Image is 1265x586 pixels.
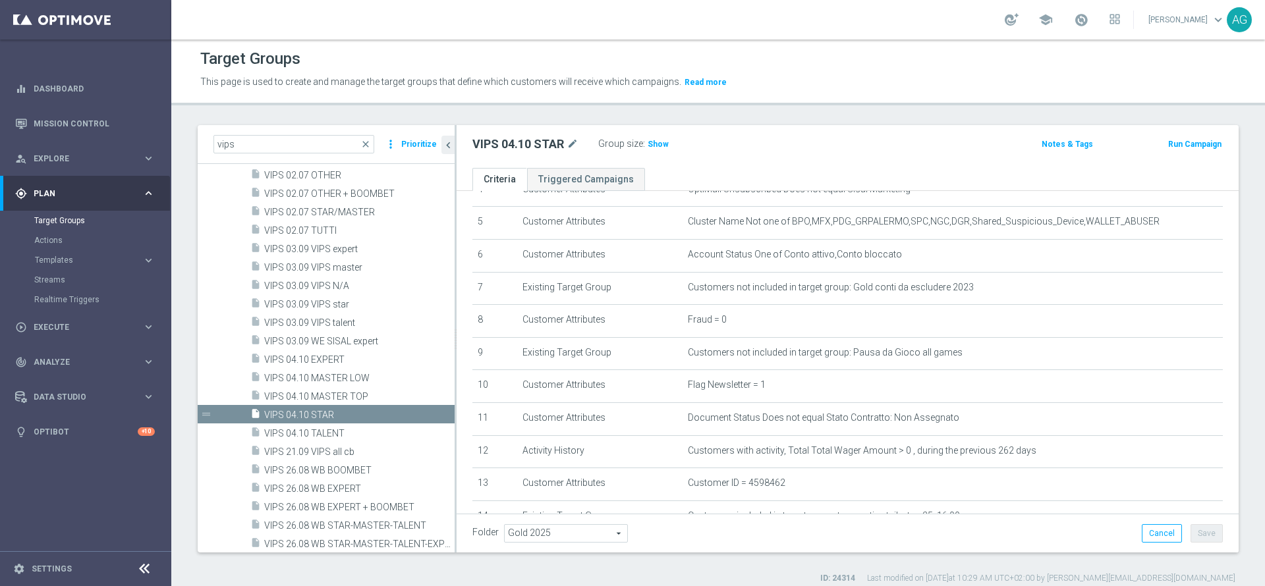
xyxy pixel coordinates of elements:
[517,272,683,305] td: Existing Target Group
[15,426,27,438] i: lightbulb
[250,390,261,405] i: insert_drive_file
[472,435,517,468] td: 12
[472,207,517,240] td: 5
[867,573,1235,584] label: Last modified on [DATE] at 10:29 AM UTC+02:00 by [PERSON_NAME][EMAIL_ADDRESS][DOMAIN_NAME]
[15,153,142,165] div: Explore
[14,188,155,199] button: gps_fixed Plan keyboard_arrow_right
[1040,137,1094,151] button: Notes & Tags
[688,249,902,260] span: Account Status One of Conto attivo,Conto bloccato
[1227,7,1252,32] div: AG
[264,446,455,458] span: VIPS 21.09 VIPS all cb
[34,230,170,250] div: Actions
[264,483,455,494] span: VIPS 26.08 WB EXPERT
[15,414,155,449] div: Optibot
[14,392,155,402] button: Data Studio keyboard_arrow_right
[472,468,517,501] td: 13
[250,464,261,479] i: insert_drive_file
[34,358,142,366] span: Analyze
[250,371,261,386] i: insert_drive_file
[142,321,155,333] i: keyboard_arrow_right
[250,537,261,552] i: insert_drive_file
[34,275,137,285] a: Streams
[264,373,455,384] span: VIPS 04.10 MASTER LOW
[34,155,142,163] span: Explore
[264,354,455,365] span: VIPS 04.10 EXPERT
[688,445,1036,456] span: Customers with activity, Total Total Wager Amount > 0 , during the previous 262 days
[472,136,564,152] h2: VIPS 04.10 STAR
[1147,10,1227,30] a: [PERSON_NAME]keyboard_arrow_down
[213,135,374,153] input: Quick find group or folder
[142,390,155,403] i: keyboard_arrow_right
[15,188,142,200] div: Plan
[14,153,155,164] button: person_search Explore keyboard_arrow_right
[1167,137,1223,151] button: Run Campaign
[14,357,155,367] button: track_changes Analyze keyboard_arrow_right
[264,336,455,347] span: VIPS 03.09 WE SISAL expert
[250,242,261,257] i: insert_drive_file
[472,168,527,191] a: Criteria
[15,321,27,333] i: play_circle_outline
[688,412,959,423] span: Document Status Does not equal Stato Contratto: Non Assegnato
[250,445,261,460] i: insert_drive_file
[264,539,455,550] span: VIPS 26.08 WB STAR-MASTER-TALENT-EXPERT-BOOMBET
[399,136,439,153] button: Prioritize
[688,216,1160,227] span: Cluster Name Not one of BPO,MFX,PDG_GRPALERMO,SPC,NGC,DGR,Shared_Suspicious_Device,WALLET_ABUSER
[472,527,499,538] label: Folder
[250,298,261,313] i: insert_drive_file
[264,262,455,273] span: VIPS 03.09 VIPS master
[34,323,142,331] span: Execute
[517,468,683,501] td: Customer Attributes
[567,136,578,152] i: mode_edit
[14,322,155,333] button: play_circle_outline Execute keyboard_arrow_right
[688,347,963,358] span: Customers not included in target group: Pausa da Gioco all games
[643,138,645,149] label: :
[472,370,517,403] td: 10
[15,71,155,106] div: Dashboard
[142,152,155,165] i: keyboard_arrow_right
[472,500,517,533] td: 14
[264,280,455,292] span: VIPS 03.09 VIPS N/A
[15,356,142,368] div: Analyze
[35,256,129,264] span: Templates
[250,519,261,534] i: insert_drive_file
[250,279,261,294] i: insert_drive_file
[250,169,261,184] i: insert_drive_file
[472,337,517,370] td: 9
[683,75,728,90] button: Read more
[264,244,455,255] span: VIPS 03.09 VIPS expert
[34,294,137,305] a: Realtime Triggers
[688,477,785,489] span: Customer ID = 4598462
[1038,13,1053,27] span: school
[34,270,170,290] div: Streams
[1191,524,1223,543] button: Save
[264,410,455,421] span: VIPS 04.10 STAR
[13,563,25,575] i: settings
[517,305,683,338] td: Customer Attributes
[14,119,155,129] button: Mission Control
[264,520,455,531] span: VIPS 26.08 WB STAR-MASTER-TALENT
[472,305,517,338] td: 8
[688,379,766,390] span: Flag Newsletter = 1
[264,225,455,236] span: VIPS 02.07 TUTTI
[598,138,643,149] label: Group size
[250,427,261,442] i: insert_drive_file
[250,316,261,331] i: insert_drive_file
[14,84,155,94] button: equalizer Dashboard
[648,140,669,149] span: Show
[472,272,517,305] td: 7
[142,254,155,267] i: keyboard_arrow_right
[34,290,170,309] div: Realtime Triggers
[250,408,261,423] i: insert_drive_file
[15,321,142,333] div: Execute
[250,187,261,202] i: insert_drive_file
[15,83,27,95] i: equalizer
[442,139,455,151] i: chevron_left
[34,71,155,106] a: Dashboard
[264,188,455,200] span: VIPS 02.07 OTHER &#x2B; BOOMBET
[250,500,261,516] i: insert_drive_file
[1142,524,1182,543] button: Cancel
